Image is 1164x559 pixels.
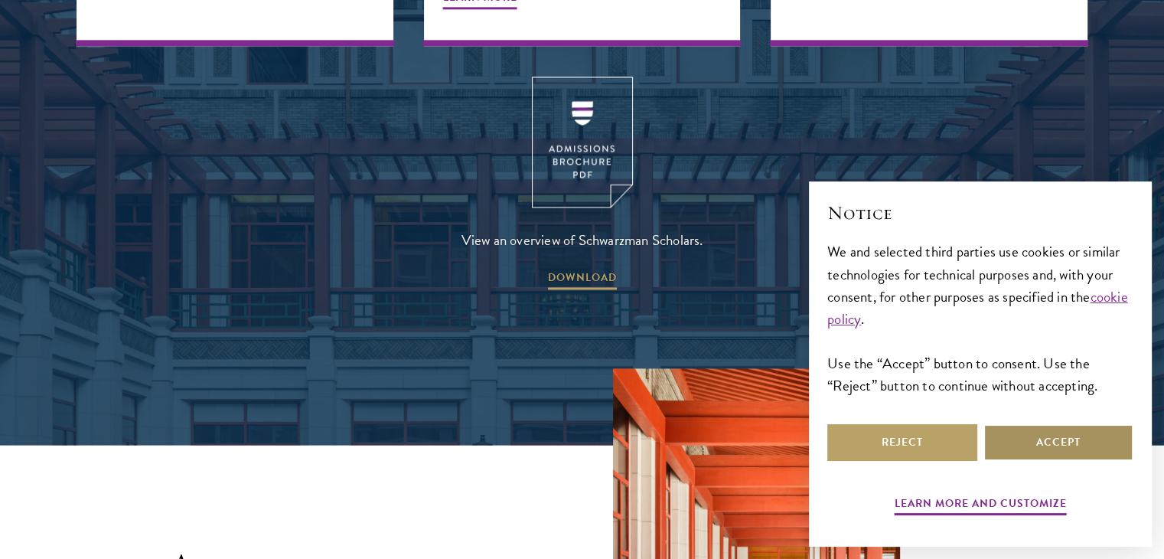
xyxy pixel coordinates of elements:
[827,286,1128,330] a: cookie policy
[983,424,1133,461] button: Accept
[461,227,703,253] span: View an overview of Schwarzman Scholars.
[827,240,1133,396] div: We and selected third parties use cookies or similar technologies for technical purposes and, wit...
[827,200,1133,226] h2: Notice
[895,494,1067,518] button: Learn more and customize
[548,268,617,292] span: DOWNLOAD
[461,77,703,292] a: View an overview of Schwarzman Scholars. DOWNLOAD
[827,424,977,461] button: Reject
